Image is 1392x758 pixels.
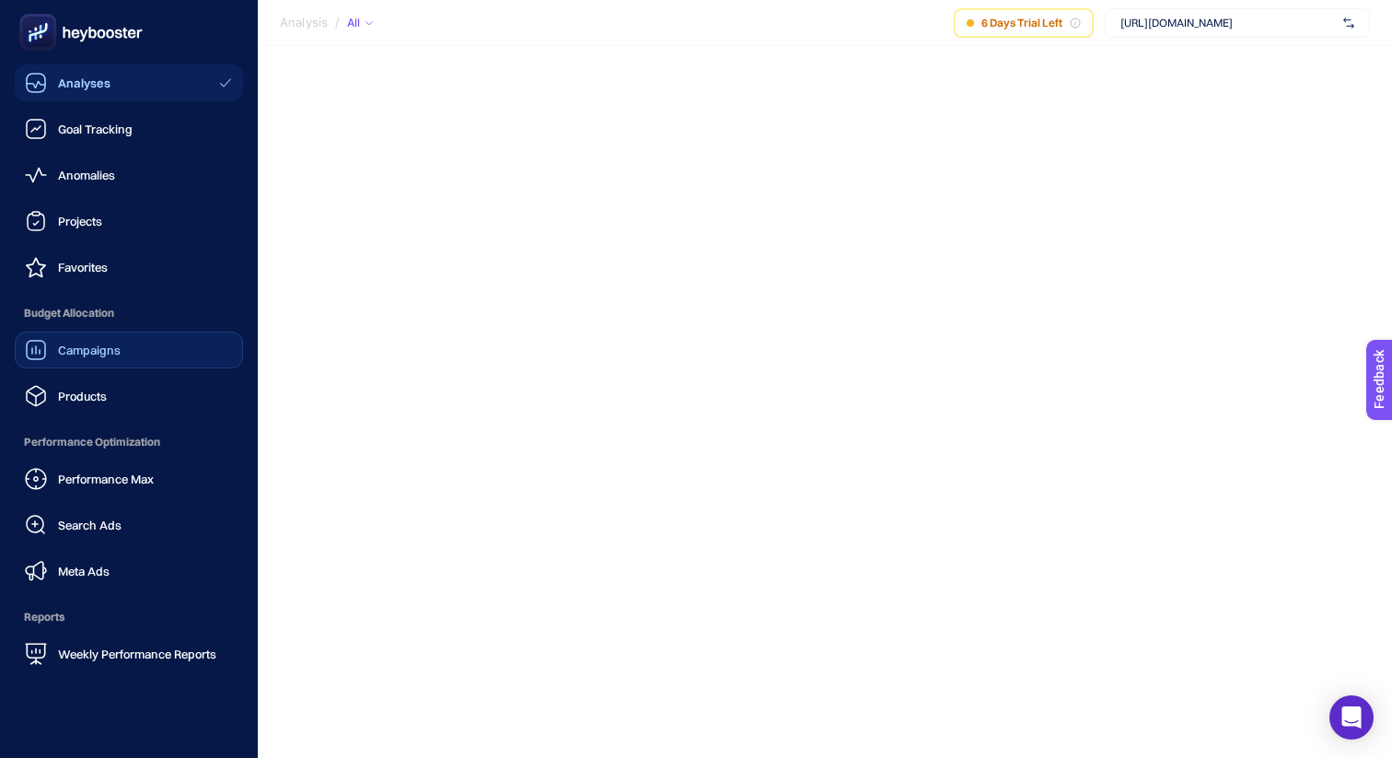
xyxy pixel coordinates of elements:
span: Favorites [58,260,108,274]
a: Campaigns [15,332,243,368]
a: Meta Ads [15,553,243,589]
span: 6 Days Trial Left [981,16,1062,30]
span: Feedback [11,6,70,20]
span: Analyses [58,76,110,90]
span: Weekly Performance Reports [58,647,216,661]
div: All [347,16,373,30]
span: Search Ads [58,518,122,532]
span: / [335,15,340,29]
a: Products [15,378,243,414]
span: Campaigns [58,343,121,357]
span: Budget Allocation [15,295,243,332]
a: Performance Max [15,461,243,497]
span: [URL][DOMAIN_NAME] [1120,16,1336,30]
a: Search Ads [15,507,243,543]
span: Performance Optimization [15,424,243,461]
img: svg%3e [1343,14,1354,32]
a: Weekly Performance Reports [15,636,243,672]
span: Products [58,389,107,403]
span: Projects [58,214,102,228]
span: Meta Ads [58,564,110,578]
span: Reports [15,599,243,636]
span: Performance Max [58,472,154,486]
a: Projects [15,203,243,239]
a: Goal Tracking [15,111,243,147]
div: Open Intercom Messenger [1329,695,1374,740]
a: Favorites [15,249,243,286]
span: Anomalies [58,168,115,182]
a: Anomalies [15,157,243,193]
span: Goal Tracking [58,122,133,136]
span: Analysis [280,16,328,30]
a: Analyses [15,64,243,101]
